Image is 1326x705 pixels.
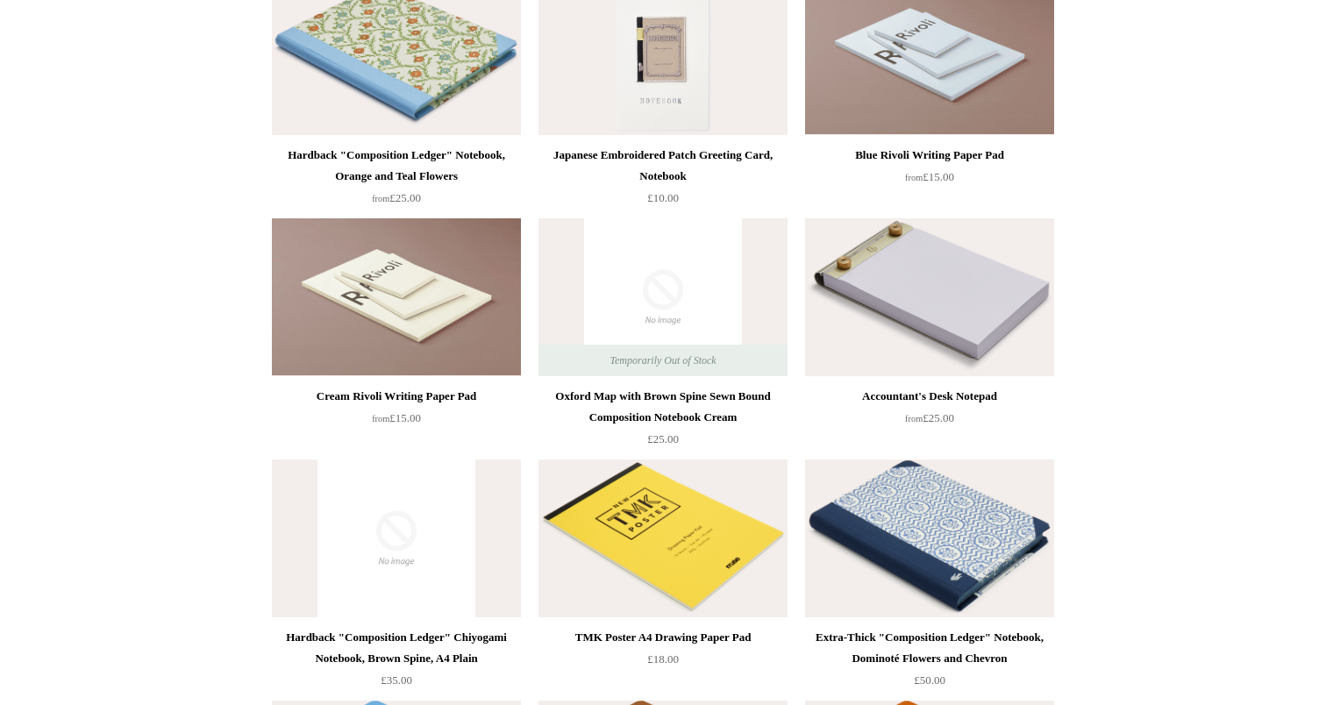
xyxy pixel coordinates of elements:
span: £25.00 [905,411,954,424]
img: Cream Rivoli Writing Paper Pad [272,218,521,376]
img: no-image-2048-a2addb12_grande.gif [538,218,788,376]
span: £10.00 [647,191,679,204]
a: Blue Rivoli Writing Paper Pad from£15.00 [805,145,1054,217]
div: Japanese Embroidered Patch Greeting Card, Notebook [543,145,783,187]
a: Cream Rivoli Writing Paper Pad Cream Rivoli Writing Paper Pad [272,218,521,376]
span: from [372,414,389,424]
a: TMK Poster A4 Drawing Paper Pad £18.00 [538,627,788,699]
div: Extra-Thick "Composition Ledger" Notebook, Dominoté Flowers and Chevron [809,627,1050,669]
div: TMK Poster A4 Drawing Paper Pad [543,627,783,648]
a: Extra-Thick "Composition Ledger" Notebook, Dominoté Flowers and Chevron £50.00 [805,627,1054,699]
img: Extra-Thick "Composition Ledger" Notebook, Dominoté Flowers and Chevron [805,459,1054,617]
img: no-image-2048-a2addb12_grande.gif [272,459,521,617]
span: £50.00 [914,673,945,687]
a: Oxford Map with Brown Spine Sewn Bound Composition Notebook Cream £25.00 [538,386,788,458]
span: from [905,414,923,424]
a: Accountant's Desk Notepad from£25.00 [805,386,1054,458]
span: £25.00 [372,191,421,204]
a: Japanese Embroidered Patch Greeting Card, Notebook £10.00 [538,145,788,217]
div: Blue Rivoli Writing Paper Pad [809,145,1050,166]
div: Oxford Map with Brown Spine Sewn Bound Composition Notebook Cream [543,386,783,428]
span: Temporarily Out of Stock [592,345,733,376]
a: Hardback "Composition Ledger" Notebook, Orange and Teal Flowers from£25.00 [272,145,521,217]
a: Cream Rivoli Writing Paper Pad from£15.00 [272,386,521,458]
span: from [372,194,389,203]
a: Extra-Thick "Composition Ledger" Notebook, Dominoté Flowers and Chevron Extra-Thick "Composition ... [805,459,1054,617]
span: £15.00 [372,411,421,424]
a: TMK Poster A4 Drawing Paper Pad TMK Poster A4 Drawing Paper Pad [538,459,788,617]
span: £35.00 [381,673,412,687]
span: £15.00 [905,170,954,183]
img: TMK Poster A4 Drawing Paper Pad [538,459,788,617]
span: £25.00 [647,432,679,445]
div: Cream Rivoli Writing Paper Pad [276,386,517,407]
a: Temporarily Out of Stock [538,218,788,376]
div: Accountant's Desk Notepad [809,386,1050,407]
a: Accountant's Desk Notepad Accountant's Desk Notepad [805,218,1054,376]
div: Hardback "Composition Ledger" Chiyogami Notebook, Brown Spine, A4 Plain [276,627,517,669]
span: from [905,173,923,182]
span: £18.00 [647,652,679,666]
div: Hardback "Composition Ledger" Notebook, Orange and Teal Flowers [276,145,517,187]
a: Hardback "Composition Ledger" Chiyogami Notebook, Brown Spine, A4 Plain £35.00 [272,627,521,699]
img: Accountant's Desk Notepad [805,218,1054,376]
